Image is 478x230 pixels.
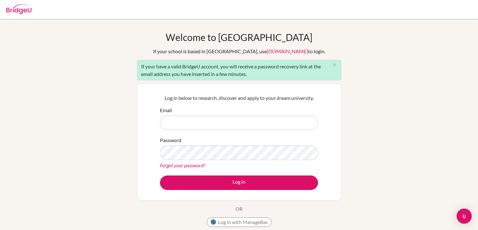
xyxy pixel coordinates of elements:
div: Open Intercom Messenger [457,209,472,224]
label: Email [160,106,172,114]
button: Log in [160,175,318,190]
img: Bridge-U [6,4,31,14]
div: If your school is based in [GEOGRAPHIC_DATA], use to login. [153,48,325,55]
label: Password [160,136,181,144]
p: Log in below to research, discover and apply to your dream university. [160,94,318,102]
button: Close [328,60,341,70]
div: If your have a valid BridgeU account, you will receive a password recovery link at the email addr... [137,60,341,80]
button: Log in with ManageBac [207,217,272,227]
a: [DOMAIN_NAME] [267,48,308,54]
i: close [332,62,337,67]
h1: Welcome to [GEOGRAPHIC_DATA] [166,32,312,43]
a: Forgot your password? [160,162,205,168]
p: OR [235,205,243,213]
